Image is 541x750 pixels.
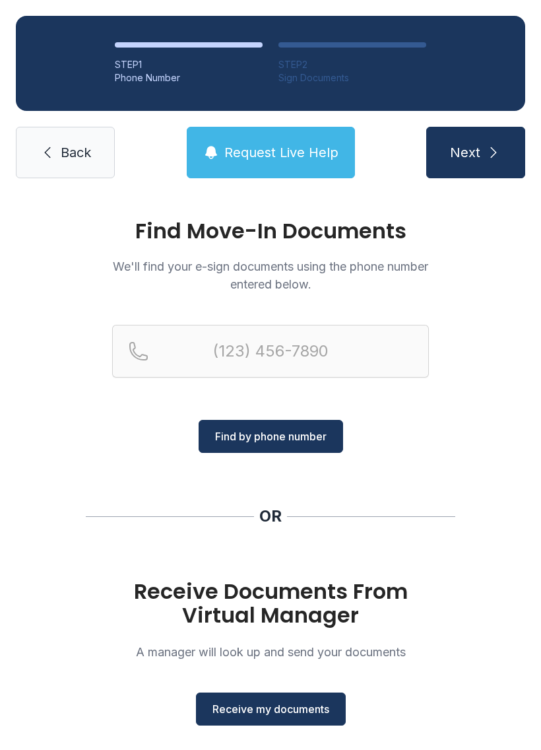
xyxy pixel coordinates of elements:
[112,221,429,242] h1: Find Move-In Documents
[112,643,429,661] p: A manager will look up and send your documents
[278,71,426,85] div: Sign Documents
[212,701,329,717] span: Receive my documents
[115,71,263,85] div: Phone Number
[259,506,282,527] div: OR
[450,143,480,162] span: Next
[278,58,426,71] div: STEP 2
[112,325,429,378] input: Reservation phone number
[61,143,91,162] span: Back
[215,428,327,444] span: Find by phone number
[224,143,338,162] span: Request Live Help
[112,257,429,293] p: We'll find your e-sign documents using the phone number entered below.
[112,580,429,627] h1: Receive Documents From Virtual Manager
[115,58,263,71] div: STEP 1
